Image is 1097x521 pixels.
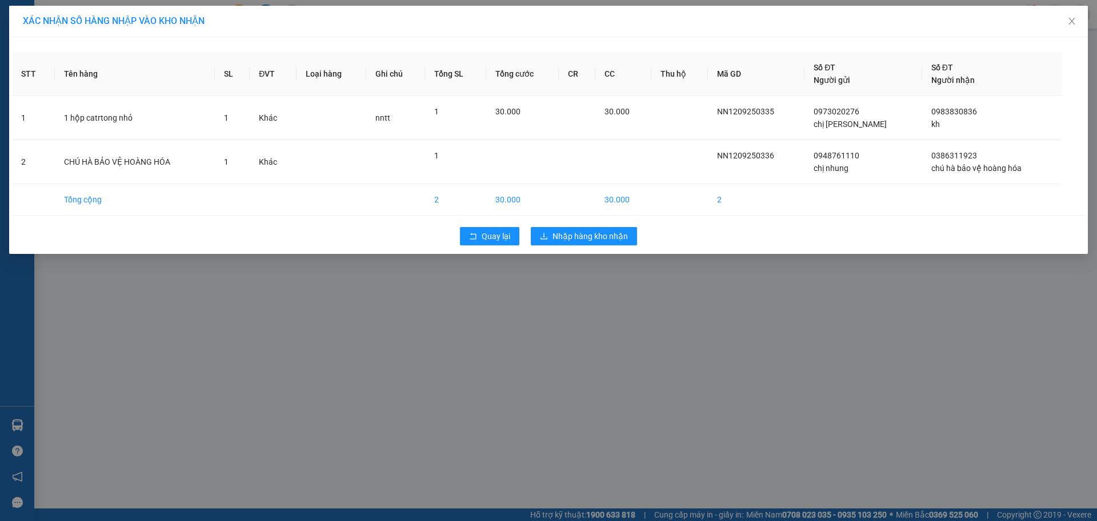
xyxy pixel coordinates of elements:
td: 1 hộp catrtong nhỏ [55,96,215,140]
th: Thu hộ [651,52,708,96]
td: 2 [425,184,486,216]
span: chị [PERSON_NAME] [814,120,887,129]
span: NN1209250335 [717,107,774,116]
td: 1 [12,96,55,140]
span: Người nhận [931,75,975,85]
span: Nhập hàng kho nhận [552,230,628,242]
th: Tổng cước [486,52,559,96]
span: 0983830836 [931,107,977,116]
span: 0973020276 [814,107,859,116]
span: 30.000 [495,107,521,116]
span: chú hà bảo vệ hoàng hóa [931,164,1022,173]
th: Ghi chú [366,52,425,96]
span: Người gửi [814,75,850,85]
td: 30.000 [486,184,559,216]
td: Khác [250,96,297,140]
span: Số ĐT [931,63,953,72]
span: 1 [224,157,229,166]
td: CHÚ HÀ BẢO VỆ HOÀNG HÓA [55,140,215,184]
th: CC [595,52,651,96]
span: 1 [434,107,439,116]
span: 0386311923 [931,151,977,160]
td: Tổng cộng [55,184,215,216]
span: download [540,232,548,241]
span: 0948761110 [814,151,859,160]
span: rollback [469,232,477,241]
th: Tên hàng [55,52,215,96]
span: Số ĐT [814,63,835,72]
td: Khác [250,140,297,184]
td: 2 [12,140,55,184]
span: kh [931,120,940,129]
span: chị nhung [814,164,848,173]
span: 30.000 [604,107,630,116]
span: nntt [375,113,390,122]
th: Mã GD [708,52,805,96]
th: ĐVT [250,52,297,96]
button: Close [1056,6,1088,38]
span: NN1209250336 [717,151,774,160]
th: Tổng SL [425,52,486,96]
th: STT [12,52,55,96]
td: 2 [708,184,805,216]
th: Loại hàng [297,52,366,96]
span: close [1067,17,1076,26]
button: rollbackQuay lại [460,227,519,245]
th: CR [559,52,595,96]
span: XÁC NHẬN SỐ HÀNG NHẬP VÀO KHO NHẬN [23,15,205,26]
span: 1 [434,151,439,160]
th: SL [215,52,250,96]
td: 30.000 [595,184,651,216]
button: downloadNhập hàng kho nhận [531,227,637,245]
span: Quay lại [482,230,510,242]
span: 1 [224,113,229,122]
